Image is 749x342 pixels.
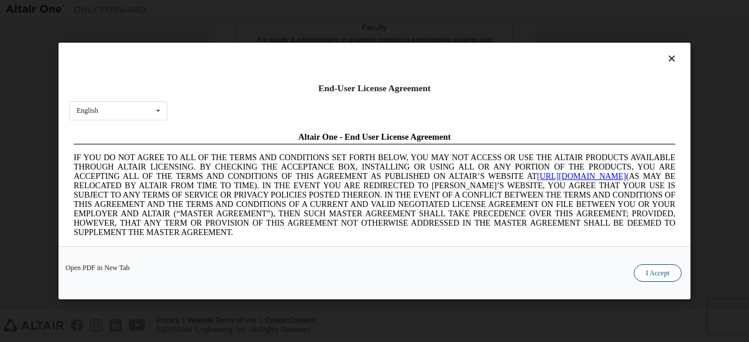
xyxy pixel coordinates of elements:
a: Open PDF in New Tab [66,264,130,271]
span: IF YOU DO NOT AGREE TO ALL OF THE TERMS AND CONDITIONS SET FORTH BELOW, YOU MAY NOT ACCESS OR USE... [5,26,606,109]
div: English [77,107,98,114]
span: Lore Ipsumd Sit Ame Cons Adipisc Elitseddo (“Eiusmodte”) in utlabor Etdolo Magnaaliqua Eni. (“Adm... [5,119,606,203]
span: Altair One - End User License Agreement [229,5,382,14]
a: [URL][DOMAIN_NAME] [468,44,557,53]
div: End-User License Agreement [69,82,680,94]
button: I Accept [634,264,682,282]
